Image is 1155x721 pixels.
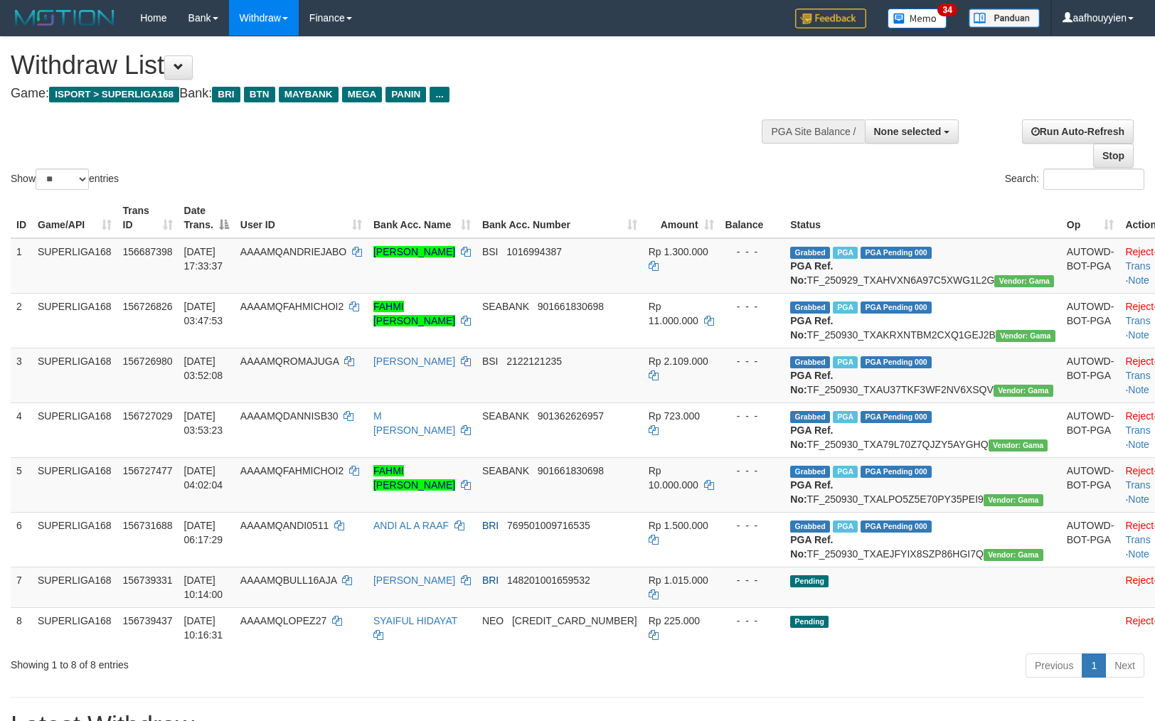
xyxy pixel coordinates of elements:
img: panduan.png [969,9,1040,28]
b: PGA Ref. No: [790,479,833,505]
a: Note [1128,493,1149,505]
a: Run Auto-Refresh [1022,119,1134,144]
span: Rp 1.300.000 [649,246,708,257]
a: Reject [1125,301,1154,312]
td: SUPERLIGA168 [32,293,117,348]
td: SUPERLIGA168 [32,348,117,402]
a: Note [1128,329,1149,341]
span: Vendor URL: https://trx31.1velocity.biz [996,330,1055,342]
a: Note [1128,439,1149,450]
b: PGA Ref. No: [790,370,833,395]
span: [DATE] 10:16:31 [184,615,223,641]
button: None selected [865,119,959,144]
span: AAAAMQFAHMICHOI2 [240,465,344,476]
th: Bank Acc. Name: activate to sort column ascending [368,198,477,238]
span: PGA Pending [861,301,932,314]
a: Reject [1125,575,1154,586]
td: 4 [11,402,32,457]
h4: Game: Bank: [11,87,756,101]
div: - - - [725,299,779,314]
label: Show entries [11,169,119,190]
th: Op: activate to sort column ascending [1061,198,1120,238]
a: Note [1128,384,1149,395]
th: Bank Acc. Number: activate to sort column ascending [477,198,643,238]
td: SUPERLIGA168 [32,567,117,607]
span: Marked by aafandaneth [833,301,858,314]
td: SUPERLIGA168 [32,512,117,567]
span: Rp 1.500.000 [649,520,708,531]
a: Reject [1125,356,1154,367]
div: - - - [725,614,779,628]
b: PGA Ref. No: [790,424,833,450]
a: SYAIFUL HIDAYAT [373,615,457,626]
b: PGA Ref. No: [790,534,833,560]
td: SUPERLIGA168 [32,457,117,512]
span: BSI [482,356,499,367]
a: Note [1128,274,1149,286]
a: [PERSON_NAME] [373,246,455,257]
span: PGA Pending [861,411,932,423]
span: Marked by aafandaneth [833,466,858,478]
h1: Withdraw List [11,51,756,80]
span: Vendor URL: https://trx31.1velocity.biz [984,494,1043,506]
span: Marked by aafromsomean [833,520,858,533]
span: Rp 723.000 [649,410,700,422]
a: Reject [1125,465,1154,476]
a: Next [1105,653,1144,678]
span: 156727477 [123,465,173,476]
td: SUPERLIGA168 [32,402,117,457]
th: Game/API: activate to sort column ascending [32,198,117,238]
span: ISPORT > SUPERLIGA168 [49,87,179,102]
td: 5 [11,457,32,512]
span: Rp 225.000 [649,615,700,626]
a: 1 [1082,653,1106,678]
a: FAHMI [PERSON_NAME] [373,301,455,326]
span: Copy 901661830698 to clipboard [538,301,604,312]
a: FAHMI [PERSON_NAME] [373,465,455,491]
td: AUTOWD-BOT-PGA [1061,512,1120,567]
span: Copy 5859459223534313 to clipboard [512,615,637,626]
label: Search: [1005,169,1144,190]
a: Note [1128,548,1149,560]
span: SEABANK [482,465,529,476]
span: 156687398 [123,246,173,257]
a: [PERSON_NAME] [373,575,455,586]
th: Amount: activate to sort column ascending [643,198,720,238]
div: - - - [725,573,779,587]
td: 2 [11,293,32,348]
span: AAAAMQLOPEZ27 [240,615,326,626]
span: AAAAMQANDRIEJABO [240,246,346,257]
span: Grabbed [790,356,830,368]
td: 7 [11,567,32,607]
span: NEO [482,615,504,626]
img: Feedback.jpg [795,9,866,28]
td: 6 [11,512,32,567]
span: Rp 1.015.000 [649,575,708,586]
span: Copy 1016994387 to clipboard [506,246,562,257]
span: Rp 10.000.000 [649,465,698,491]
a: Reject [1125,246,1154,257]
div: Showing 1 to 8 of 8 entries [11,652,471,672]
td: TF_250929_TXAHVXN6A97C5XWG1L2G [784,238,1060,294]
td: TF_250930_TXALPO5Z5E70PY35PEI9 [784,457,1060,512]
td: 8 [11,607,32,648]
div: - - - [725,354,779,368]
span: PGA Pending [861,520,932,533]
span: MEGA [342,87,383,102]
span: Rp 2.109.000 [649,356,708,367]
span: 156739437 [123,615,173,626]
span: Copy 148201001659532 to clipboard [507,575,590,586]
span: Vendor URL: https://trx31.1velocity.biz [994,275,1054,287]
th: Balance [720,198,785,238]
td: TF_250930_TXAU37TKF3WF2NV6XSQV [784,348,1060,402]
td: TF_250930_TXAEJFYIX8SZP86HGI7Q [784,512,1060,567]
th: Date Trans.: activate to sort column descending [179,198,235,238]
span: [DATE] 10:14:00 [184,575,223,600]
span: Grabbed [790,247,830,259]
span: Pending [790,616,829,628]
a: M [PERSON_NAME] [373,410,455,436]
span: [DATE] 17:33:37 [184,246,223,272]
span: ... [430,87,449,102]
span: BRI [482,575,499,586]
span: Marked by aafandaneth [833,411,858,423]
